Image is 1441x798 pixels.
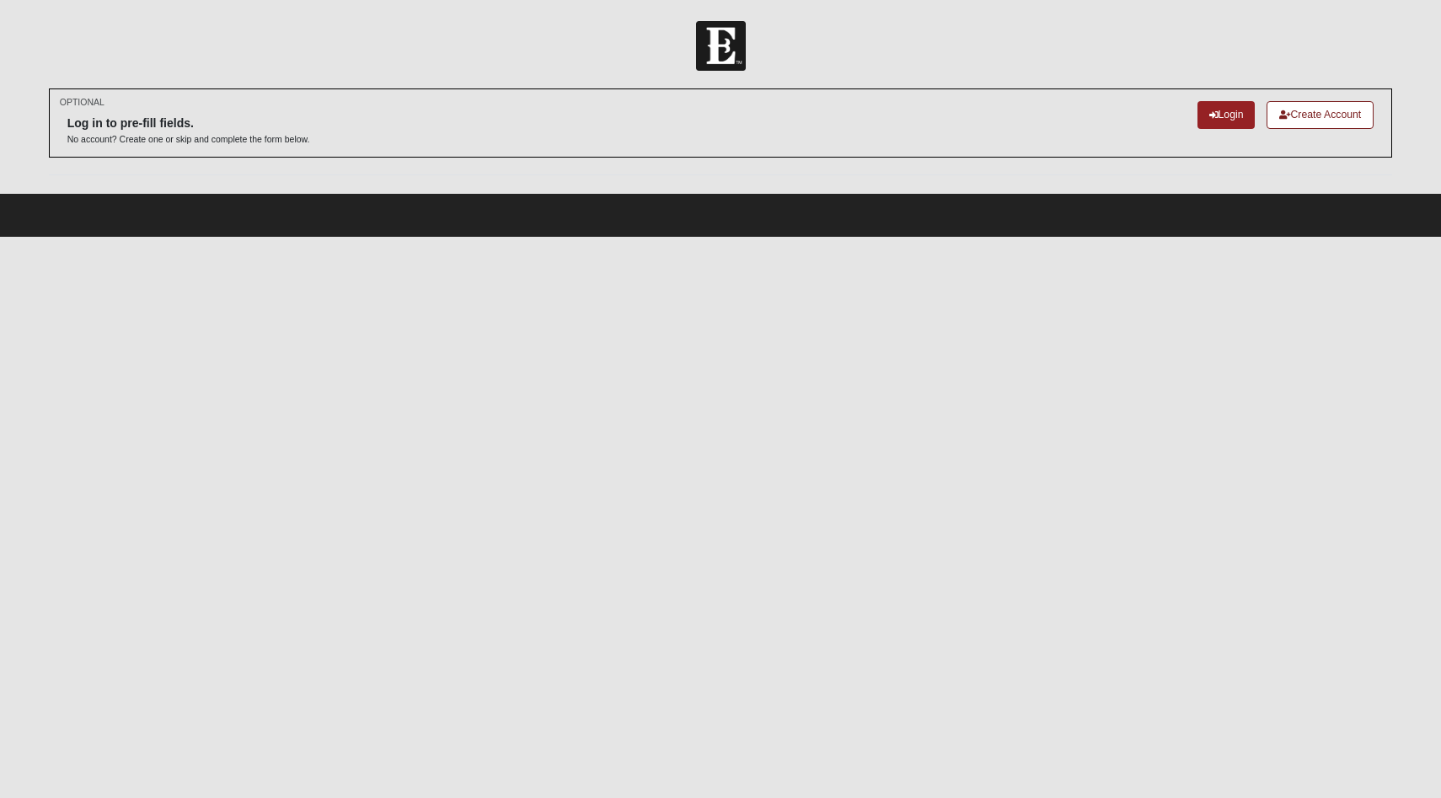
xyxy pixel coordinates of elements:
small: OPTIONAL [60,96,104,109]
h6: Log in to pre-fill fields. [67,116,310,131]
a: Login [1197,101,1256,129]
img: Church of Eleven22 Logo [696,21,746,71]
a: Create Account [1267,101,1374,129]
p: No account? Create one or skip and complete the form below. [67,133,310,146]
